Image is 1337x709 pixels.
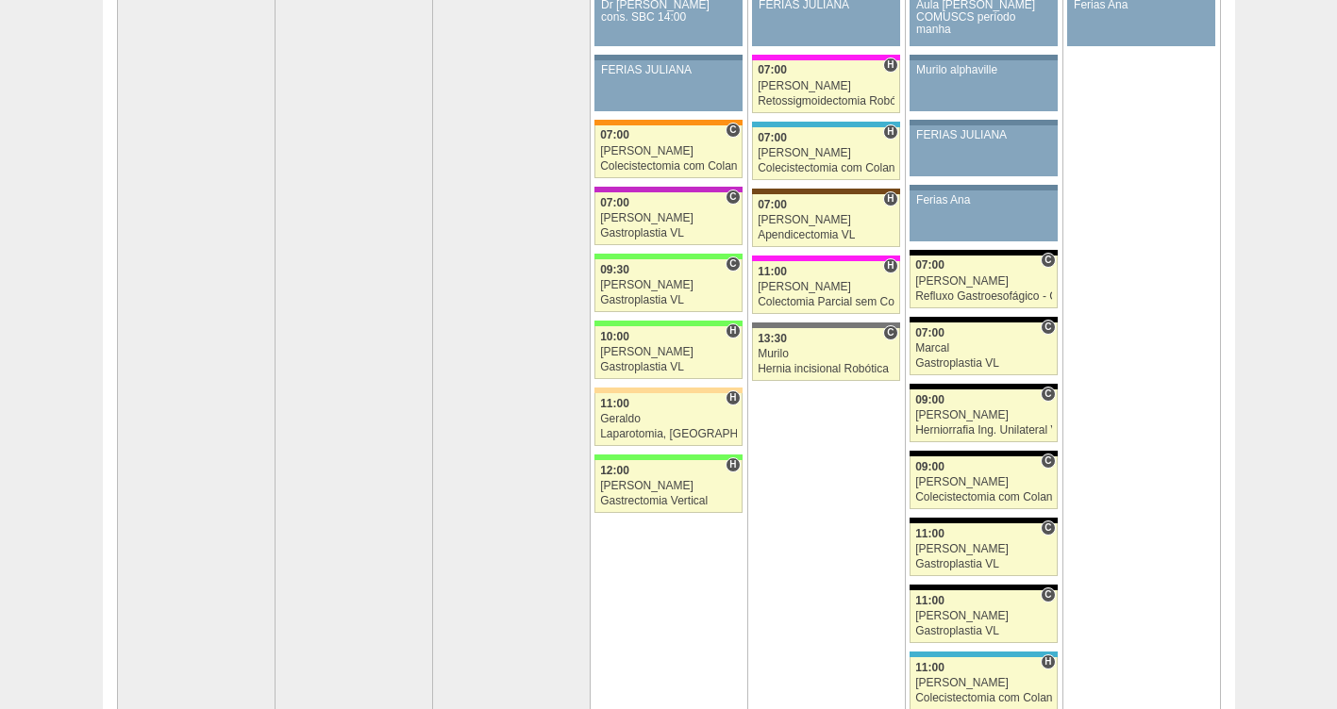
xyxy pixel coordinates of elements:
[910,590,1057,643] a: C 11:00 [PERSON_NAME] Gastroplastia VL
[600,495,737,507] div: Gastrectomia Vertical
[910,456,1057,509] a: C 09:00 [PERSON_NAME] Colecistectomia com Colangiografia VL
[910,190,1057,241] a: Ferias Ana
[916,129,1051,141] div: FERIAS JULIANA
[752,127,899,180] a: H 07:00 [PERSON_NAME] Colecistectomia com Colangiografia VL
[883,191,897,206] span: Hospital
[752,60,899,113] a: H 07:00 [PERSON_NAME] Retossigmoidectomia Robótica
[600,212,737,224] div: [PERSON_NAME]
[883,124,897,140] span: Hospital
[752,256,899,261] div: Key: Pro Matre
[758,95,894,107] div: Retossigmoidectomia Robótica
[594,187,742,192] div: Key: Maria Braido
[600,145,737,157] div: [PERSON_NAME]
[910,523,1057,576] a: C 11:00 [PERSON_NAME] Gastroplastia VL
[726,390,740,405] span: Hospital
[594,60,742,111] a: FERIAS JULIANA
[1041,520,1055,536] span: Consultório
[916,64,1051,76] div: Murilo alphaville
[600,160,737,173] div: Colecistectomia com Colangiografia VL
[910,60,1057,111] a: Murilo alphaville
[752,322,899,328] div: Key: Santa Catarina
[726,123,740,138] span: Consultório
[600,346,737,358] div: [PERSON_NAME]
[915,393,944,406] span: 09:00
[594,387,742,393] div: Key: Bartira
[594,460,742,513] a: H 12:00 [PERSON_NAME] Gastrectomia Vertical
[915,625,1052,637] div: Gastroplastia VL
[594,454,742,460] div: Key: Brasil
[910,256,1057,308] a: C 07:00 [PERSON_NAME] Refluxo Gastroesofágico - Cirurgia VL
[726,457,740,472] span: Hospital
[915,594,944,607] span: 11:00
[600,413,737,425] div: Geraldo
[1041,453,1055,469] span: Consultório
[915,476,1052,488] div: [PERSON_NAME]
[600,464,629,477] span: 12:00
[883,258,897,273] span: Hospital
[758,198,787,211] span: 07:00
[594,55,742,60] div: Key: Aviso
[726,190,740,205] span: Consultório
[1041,387,1055,402] span: Consultório
[726,323,740,338] span: Hospital
[758,281,894,293] div: [PERSON_NAME]
[910,585,1057,590] div: Key: Blanc
[600,263,629,276] span: 09:30
[915,677,1052,689] div: [PERSON_NAME]
[910,651,1057,657] div: Key: Neomater
[910,55,1057,60] div: Key: Aviso
[1041,253,1055,268] span: Consultório
[600,196,629,209] span: 07:00
[752,122,899,127] div: Key: Neomater
[910,185,1057,190] div: Key: Aviso
[594,259,742,312] a: C 09:30 [PERSON_NAME] Gastroplastia VL
[758,162,894,174] div: Colecistectomia com Colangiografia VL
[758,147,894,159] div: [PERSON_NAME]
[1041,654,1055,669] span: Hospital
[600,428,737,440] div: Laparotomia, [GEOGRAPHIC_DATA], Drenagem, Bridas VL
[910,322,1057,375] a: C 07:00 Marcal Gastroplastia VL
[601,64,736,76] div: FERIAS JULIANA
[594,326,742,379] a: H 10:00 [PERSON_NAME] Gastroplastia VL
[600,279,737,291] div: [PERSON_NAME]
[600,128,629,141] span: 07:00
[758,332,787,345] span: 13:30
[883,325,897,340] span: Consultório
[752,55,899,60] div: Key: Pro Matre
[910,518,1057,523] div: Key: Blanc
[915,491,1052,503] div: Colecistectomia com Colangiografia VL
[1041,587,1055,602] span: Consultório
[915,258,944,272] span: 07:00
[752,328,899,381] a: C 13:30 Murilo Hernia incisional Robótica
[910,250,1057,256] div: Key: Blanc
[758,229,894,241] div: Apendicectomia VL
[915,527,944,540] span: 11:00
[758,296,894,308] div: Colectomia Parcial sem Colostomia VL
[915,460,944,473] span: 09:00
[915,290,1052,303] div: Refluxo Gastroesofágico - Cirurgia VL
[915,424,1052,437] div: Herniorrafia Ing. Unilateral VL
[758,265,787,278] span: 11:00
[758,348,894,360] div: Murilo
[915,409,1052,421] div: [PERSON_NAME]
[600,397,629,410] span: 11:00
[758,80,894,92] div: [PERSON_NAME]
[594,125,742,178] a: C 07:00 [PERSON_NAME] Colecistectomia com Colangiografia VL
[600,480,737,492] div: [PERSON_NAME]
[883,58,897,73] span: Hospital
[752,261,899,314] a: H 11:00 [PERSON_NAME] Colectomia Parcial sem Colostomia VL
[1041,320,1055,335] span: Consultório
[758,63,787,76] span: 07:00
[758,131,787,144] span: 07:00
[910,389,1057,442] a: C 09:00 [PERSON_NAME] Herniorrafia Ing. Unilateral VL
[600,227,737,239] div: Gastroplastia VL
[915,357,1052,370] div: Gastroplastia VL
[594,192,742,245] a: C 07:00 [PERSON_NAME] Gastroplastia VL
[600,330,629,343] span: 10:00
[910,317,1057,322] div: Key: Blanc
[600,361,737,373] div: Gastroplastia VL
[594,321,742,326] div: Key: Brasil
[915,692,1052,704] div: Colecistectomia com Colangiografia VL
[910,384,1057,389] div: Key: Blanc
[916,194,1051,206] div: Ferias Ana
